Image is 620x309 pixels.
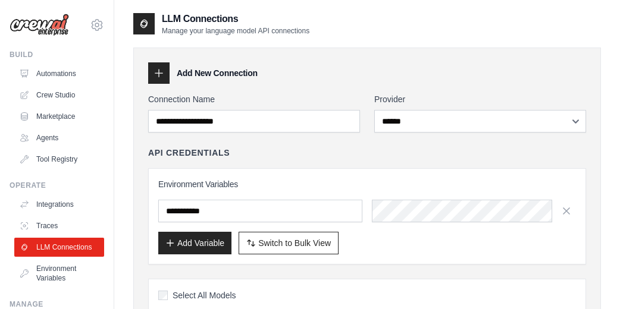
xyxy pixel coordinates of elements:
[148,93,360,105] label: Connection Name
[10,14,69,36] img: Logo
[14,128,104,147] a: Agents
[148,147,230,159] h4: API Credentials
[10,299,104,309] div: Manage
[14,195,104,214] a: Integrations
[258,237,331,249] span: Switch to Bulk View
[14,64,104,83] a: Automations
[14,150,104,169] a: Tool Registry
[239,232,339,254] button: Switch to Bulk View
[162,26,309,36] p: Manage your language model API connections
[14,216,104,235] a: Traces
[162,12,309,26] h2: LLM Connections
[14,238,104,257] a: LLM Connections
[158,232,231,254] button: Add Variable
[173,289,236,301] span: Select All Models
[14,107,104,126] a: Marketplace
[374,93,586,105] label: Provider
[14,86,104,105] a: Crew Studio
[158,291,168,300] input: Select All Models
[10,181,104,190] div: Operate
[177,67,258,79] h3: Add New Connection
[158,178,576,190] h3: Environment Variables
[10,50,104,59] div: Build
[14,259,104,288] a: Environment Variables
